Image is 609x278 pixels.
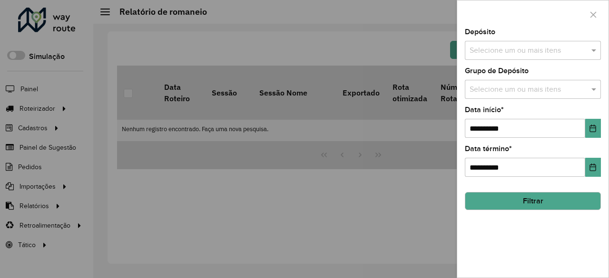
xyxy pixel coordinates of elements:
label: Grupo de Depósito [465,65,529,77]
label: Depósito [465,26,495,38]
button: Filtrar [465,192,601,210]
label: Data início [465,104,504,115]
button: Choose Date [585,119,601,138]
label: Data término [465,143,512,154]
button: Choose Date [585,158,601,177]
